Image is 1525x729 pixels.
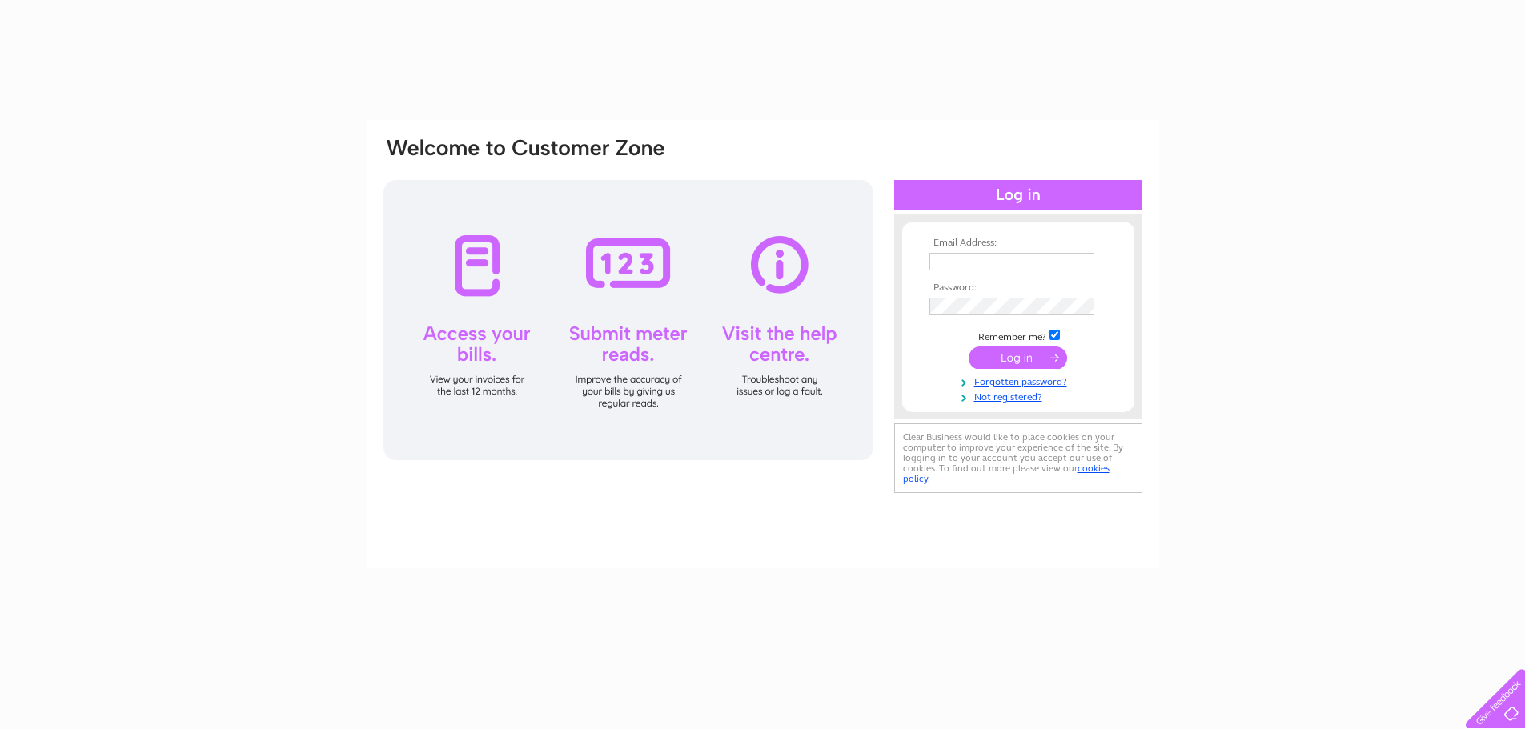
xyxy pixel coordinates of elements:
div: Clear Business would like to place cookies on your computer to improve your experience of the sit... [894,423,1142,493]
th: Email Address: [925,238,1111,249]
a: Not registered? [929,388,1111,403]
a: Forgotten password? [929,373,1111,388]
a: cookies policy [903,463,1110,484]
input: Submit [969,346,1067,369]
td: Remember me? [925,327,1111,343]
th: Password: [925,282,1111,294]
